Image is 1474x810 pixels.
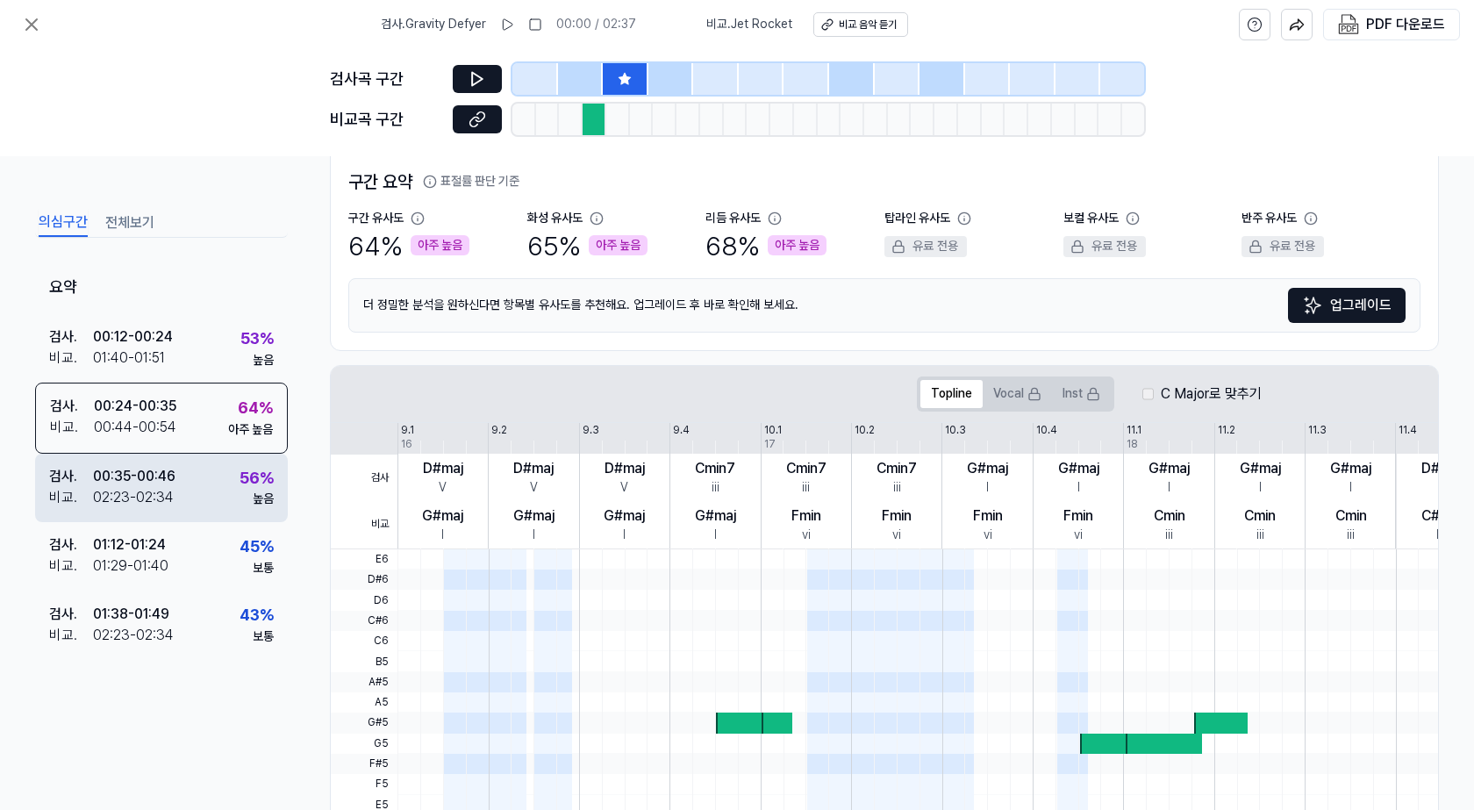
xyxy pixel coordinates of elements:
div: 보통 [253,628,274,646]
div: G#maj [1240,458,1281,479]
div: 비교 음악 듣기 [839,18,897,32]
div: 43 % [240,603,274,628]
div: Cmin [1244,505,1276,527]
div: 유료 전용 [1063,236,1146,257]
button: PDF 다운로드 [1334,10,1449,39]
img: PDF Download [1338,14,1359,35]
div: Fmin [882,505,912,527]
div: 10.3 [945,423,966,438]
div: 검사 . [49,466,93,487]
div: 9.2 [491,423,507,438]
div: 높음 [253,491,274,508]
div: 보통 [253,560,274,577]
div: D#maj [1421,458,1462,479]
div: I [1349,479,1352,497]
div: I [533,527,535,544]
div: G#maj [422,505,463,527]
div: Cmin [1154,505,1185,527]
img: share [1289,17,1305,32]
label: C Major로 맞추기 [1161,383,1262,405]
div: iii [893,479,901,497]
span: D6 [331,590,397,610]
div: 00:44 - 00:54 [94,417,176,438]
div: 아주 높음 [768,235,826,256]
div: 00:35 - 00:46 [93,466,175,487]
div: Fmin [973,505,1003,527]
div: 64 % [348,227,469,264]
div: 유료 전용 [884,236,967,257]
div: 56 % [240,466,274,491]
span: A5 [331,692,397,713]
a: Sparkles업그레이드 [1288,288,1406,323]
button: help [1239,9,1270,40]
div: Cmin7 [786,458,826,479]
div: 아주 높음 [589,235,648,256]
div: 10.1 [764,423,782,438]
button: Vocal [983,380,1052,408]
div: 16 [401,437,412,452]
div: 53 % [240,326,274,352]
div: 10.2 [855,423,875,438]
div: 9.1 [401,423,414,438]
span: A#5 [331,672,397,692]
div: 17 [764,437,776,452]
div: D#maj [423,458,463,479]
div: 구간 유사도 [348,210,404,227]
div: I [986,479,989,497]
div: 18 [1127,437,1138,452]
div: I [1168,479,1170,497]
div: iii [1165,527,1173,544]
div: PDF 다운로드 [1366,13,1445,36]
div: 요약 [35,262,288,314]
button: Inst [1052,380,1111,408]
div: D#maj [605,458,645,479]
div: 64 % [238,396,273,421]
div: 9.4 [673,423,690,438]
div: G#maj [695,505,736,527]
div: 01:40 - 01:51 [93,348,165,369]
div: 화성 유사도 [527,210,583,227]
div: 검사 . [49,604,93,625]
div: 01:38 - 01:49 [93,604,169,625]
div: G#maj [604,505,645,527]
div: vi [1074,527,1083,544]
div: I [441,527,444,544]
button: Topline [920,380,983,408]
div: G#maj [513,505,555,527]
span: 비교 [331,501,397,548]
div: 11.1 [1127,423,1141,438]
div: G#maj [967,458,1008,479]
div: 보컬 유사도 [1063,210,1119,227]
button: 업그레이드 [1288,288,1406,323]
div: V [620,479,628,497]
div: Cmin7 [695,458,735,479]
button: 의심구간 [39,209,88,237]
span: C#6 [331,611,397,631]
div: 아주 높음 [228,421,273,439]
div: 비교곡 구간 [330,107,442,133]
div: 01:29 - 01:40 [93,556,168,577]
span: 검사 [331,455,397,502]
button: 비교 음악 듣기 [813,12,908,37]
div: 11.2 [1218,423,1235,438]
div: 9.3 [583,423,599,438]
div: I [1077,479,1080,497]
div: 00:12 - 00:24 [93,326,173,348]
div: 비교 . [49,487,93,508]
div: 비교 . [49,348,93,369]
span: G5 [331,734,397,754]
span: C6 [331,631,397,651]
div: 유료 전용 [1241,236,1324,257]
div: 아주 높음 [411,235,469,256]
div: 검사 . [49,326,93,348]
div: Cmin7 [877,458,917,479]
div: 리듬 유사도 [705,210,761,227]
div: 45 % [240,534,274,560]
div: 검사 . [50,396,94,417]
span: G#5 [331,713,397,733]
span: F#5 [331,754,397,774]
div: D#maj [513,458,554,479]
div: 11.3 [1308,423,1327,438]
div: 65 % [527,227,648,264]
